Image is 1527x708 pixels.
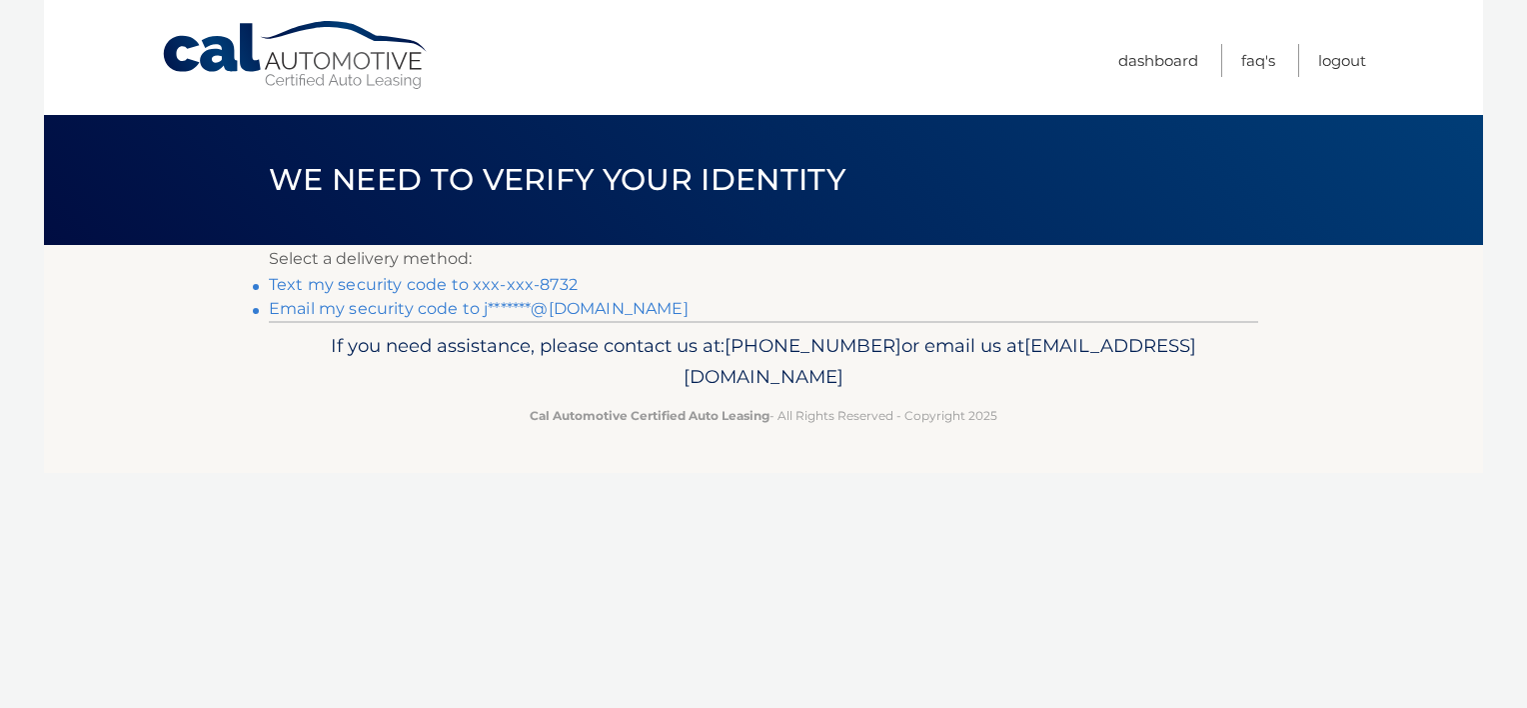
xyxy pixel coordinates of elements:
a: FAQ's [1241,44,1275,77]
p: If you need assistance, please contact us at: or email us at [282,330,1245,394]
p: - All Rights Reserved - Copyright 2025 [282,405,1245,426]
a: Dashboard [1118,44,1198,77]
span: We need to verify your identity [269,161,845,198]
a: Cal Automotive [161,20,431,91]
a: Email my security code to j*******@[DOMAIN_NAME] [269,299,689,318]
a: Text my security code to xxx-xxx-8732 [269,275,578,294]
p: Select a delivery method: [269,245,1258,273]
a: Logout [1318,44,1366,77]
span: [PHONE_NUMBER] [725,334,901,357]
strong: Cal Automotive Certified Auto Leasing [530,408,769,423]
